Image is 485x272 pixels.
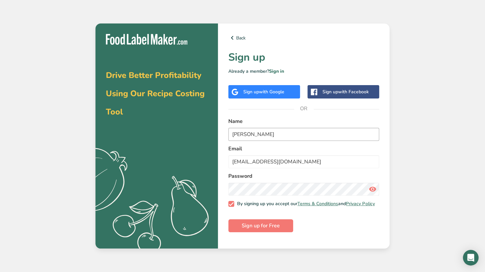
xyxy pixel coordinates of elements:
[228,145,379,153] label: Email
[294,99,314,118] span: OR
[228,68,379,75] p: Already a member?
[259,89,284,95] span: with Google
[106,34,187,45] img: Food Label Maker
[228,34,379,42] a: Back
[297,201,338,207] a: Terms & Conditions
[228,128,379,141] input: John Doe
[228,219,293,232] button: Sign up for Free
[242,222,280,230] span: Sign up for Free
[228,155,379,168] input: email@example.com
[322,88,369,95] div: Sign up
[106,70,205,117] span: Drive Better Profitability Using Our Recipe Costing Tool
[346,201,375,207] a: Privacy Policy
[234,201,375,207] span: By signing up you accept our and
[463,250,478,265] div: Open Intercom Messenger
[269,68,284,74] a: Sign in
[338,89,369,95] span: with Facebook
[228,50,379,65] h1: Sign up
[243,88,284,95] div: Sign up
[228,172,379,180] label: Password
[228,117,379,125] label: Name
